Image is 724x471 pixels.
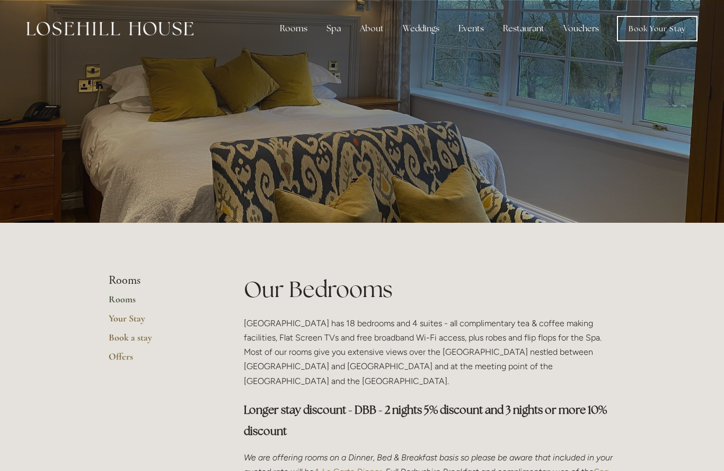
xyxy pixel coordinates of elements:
div: Rooms [271,18,316,39]
a: Your Stay [109,312,210,332]
div: Weddings [394,18,448,39]
a: Vouchers [555,18,607,39]
div: Restaurant [495,18,553,39]
div: Spa [318,18,349,39]
a: Book a stay [109,332,210,351]
div: About [351,18,392,39]
a: Rooms [109,293,210,312]
li: Rooms [109,274,210,287]
div: Events [450,18,492,39]
h1: Our Bedrooms [244,274,615,305]
strong: Longer stay discount - DBB - 2 nights 5% discount and 3 nights or more 10% discount [244,403,609,438]
a: Offers [109,351,210,370]
p: [GEOGRAPHIC_DATA] has 18 bedrooms and 4 suites - all complimentary tea & coffee making facilities... [244,316,615,388]
img: Losehill House [27,22,193,36]
a: Book Your Stay [617,16,697,41]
